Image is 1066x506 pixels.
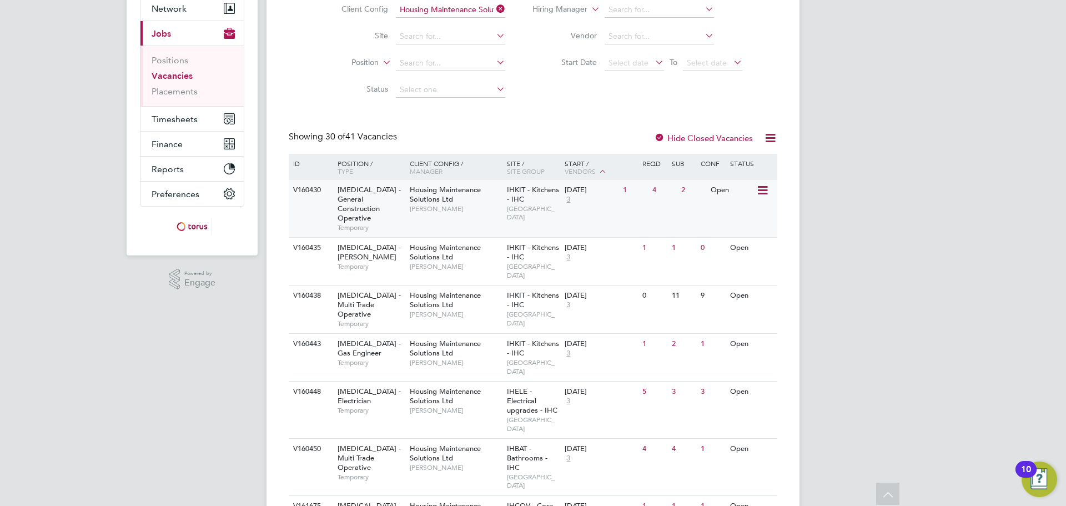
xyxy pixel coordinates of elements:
[640,285,668,306] div: 0
[140,107,244,131] button: Timesheets
[338,243,401,262] span: [MEDICAL_DATA] - [PERSON_NAME]
[669,334,698,354] div: 2
[565,397,572,406] span: 3
[533,31,597,41] label: Vendor
[290,238,329,258] div: V160435
[727,334,776,354] div: Open
[507,185,559,204] span: IHKIT - Kitchens - IHC
[152,71,193,81] a: Vacancies
[338,387,401,405] span: [MEDICAL_DATA] - Electrician
[507,473,560,490] span: [GEOGRAPHIC_DATA]
[396,29,505,44] input: Search for...
[140,218,244,236] a: Go to home page
[152,139,183,149] span: Finance
[507,243,559,262] span: IHKIT - Kitchens - IHC
[698,334,727,354] div: 1
[727,285,776,306] div: Open
[1021,469,1031,484] div: 10
[727,238,776,258] div: Open
[410,387,481,405] span: Housing Maintenance Solutions Ltd
[140,21,244,46] button: Jobs
[410,167,443,176] span: Manager
[507,204,560,222] span: [GEOGRAPHIC_DATA]
[565,349,572,358] span: 3
[640,154,668,173] div: Reqd
[338,185,401,223] span: [MEDICAL_DATA] - General Construction Operative
[173,218,212,236] img: torus-logo-retina.png
[507,290,559,309] span: IHKIT - Kitchens - IHC
[609,58,648,68] span: Select date
[565,253,572,262] span: 3
[507,310,560,327] span: [GEOGRAPHIC_DATA]
[338,444,401,472] span: [MEDICAL_DATA] - Multi Trade Operative
[507,339,559,358] span: IHKIT - Kitchens - IHC
[507,415,560,433] span: [GEOGRAPHIC_DATA]
[562,154,640,182] div: Start /
[184,278,215,288] span: Engage
[669,238,698,258] div: 1
[708,180,756,201] div: Open
[290,154,329,173] div: ID
[396,56,505,71] input: Search for...
[325,131,345,142] span: 30 of
[140,132,244,156] button: Finance
[152,55,188,66] a: Positions
[533,57,597,67] label: Start Date
[140,46,244,106] div: Jobs
[565,243,637,253] div: [DATE]
[507,444,547,472] span: IHBAT - Bathrooms - IHC
[565,300,572,310] span: 3
[338,473,404,482] span: Temporary
[407,154,504,181] div: Client Config /
[698,154,727,173] div: Conf
[410,358,501,367] span: [PERSON_NAME]
[654,133,753,143] label: Hide Closed Vacancies
[290,439,329,459] div: V160450
[410,310,501,319] span: [PERSON_NAME]
[338,319,404,328] span: Temporary
[289,131,399,143] div: Showing
[565,167,596,176] span: Vendors
[338,290,401,319] span: [MEDICAL_DATA] - Multi Trade Operative
[640,439,668,459] div: 4
[565,444,637,454] div: [DATE]
[152,3,187,14] span: Network
[669,382,698,402] div: 3
[290,334,329,354] div: V160443
[338,167,353,176] span: Type
[504,154,562,181] div: Site /
[727,154,776,173] div: Status
[338,406,404,415] span: Temporary
[507,262,560,279] span: [GEOGRAPHIC_DATA]
[410,262,501,271] span: [PERSON_NAME]
[1022,462,1057,497] button: Open Resource Center, 10 new notifications
[329,154,407,181] div: Position /
[565,186,617,195] div: [DATE]
[338,339,401,358] span: [MEDICAL_DATA] - Gas Engineer
[410,406,501,415] span: [PERSON_NAME]
[640,238,668,258] div: 1
[650,180,678,201] div: 4
[152,189,199,199] span: Preferences
[324,84,388,94] label: Status
[184,269,215,278] span: Powered by
[152,114,198,124] span: Timesheets
[698,285,727,306] div: 9
[396,2,505,18] input: Search for...
[524,4,587,15] label: Hiring Manager
[507,358,560,375] span: [GEOGRAPHIC_DATA]
[290,180,329,201] div: V160430
[410,243,481,262] span: Housing Maintenance Solutions Ltd
[666,55,681,69] span: To
[324,31,388,41] label: Site
[640,382,668,402] div: 5
[507,387,557,415] span: IHELE - Electrical upgrades - IHC
[620,180,649,201] div: 1
[565,387,637,397] div: [DATE]
[698,238,727,258] div: 0
[640,334,668,354] div: 1
[290,285,329,306] div: V160438
[140,157,244,181] button: Reports
[678,180,707,201] div: 2
[169,269,216,290] a: Powered byEngage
